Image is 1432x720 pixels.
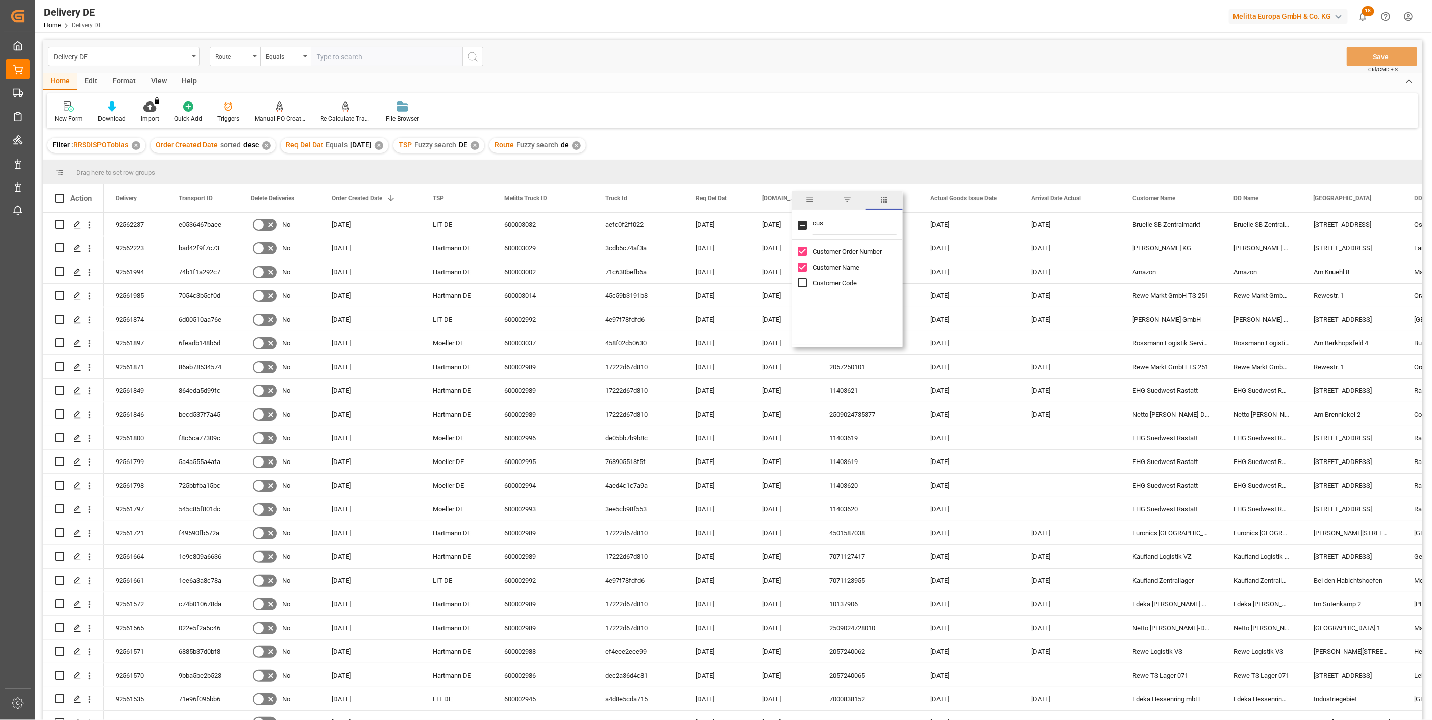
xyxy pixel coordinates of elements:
[104,355,167,378] div: 92561871
[918,379,1019,402] div: [DATE]
[320,284,421,307] div: [DATE]
[1302,545,1403,568] div: [STREET_ADDRESS]
[1302,236,1403,260] div: [STREET_ADDRESS]
[167,284,238,307] div: 7054c3b5cf0d
[1120,236,1221,260] div: [PERSON_NAME] KG
[817,355,918,378] div: 2057250101
[817,592,918,615] div: 10137906
[1221,307,1302,331] div: [PERSON_NAME] GmbH
[813,279,857,287] span: Customer Code
[1302,284,1403,307] div: Rewestr. 1
[462,47,483,66] button: search button
[421,569,492,592] div: LIT DE
[817,450,918,473] div: 11403619
[918,260,1019,283] div: [DATE]
[1229,9,1348,24] div: Melitta Europa GmbH & Co. KG
[492,213,593,236] div: 600003032
[1302,213,1403,236] div: [STREET_ADDRESS]
[104,284,167,307] div: 92561985
[593,616,683,639] div: 17222d67d810
[104,592,167,615] div: 92561572
[1120,260,1221,283] div: Amazon
[1019,307,1120,331] div: [DATE]
[1120,402,1221,426] div: Netto [PERSON_NAME]-Discount
[683,545,750,568] div: [DATE]
[320,355,421,378] div: [DATE]
[817,545,918,568] div: 7071127417
[421,592,492,615] div: Hartmann DE
[817,474,918,497] div: 11403620
[1019,213,1120,236] div: [DATE]
[48,47,200,66] button: open menu
[683,213,750,236] div: [DATE]
[421,379,492,402] div: Hartmann DE
[43,355,104,379] div: Press SPACE to select this row.
[320,521,421,544] div: [DATE]
[1302,307,1403,331] div: [STREET_ADDRESS]
[492,474,593,497] div: 600002994
[750,592,817,615] div: [DATE]
[320,331,421,354] div: [DATE]
[918,521,1019,544] div: [DATE]
[320,426,421,449] div: [DATE]
[43,474,104,497] div: Press SPACE to select this row.
[167,236,238,260] div: bad42f9f7c73
[43,307,104,331] div: Press SPACE to select this row.
[54,49,188,62] div: Delivery DE
[1019,260,1120,283] div: [DATE]
[593,331,683,354] div: 458f02d50630
[683,402,750,426] div: [DATE]
[104,569,167,592] div: 92561661
[167,402,238,426] div: becd537f7a45
[167,474,238,497] div: 725bbfba15bc
[104,236,167,260] div: 92562223
[320,474,421,497] div: [DATE]
[1302,497,1403,521] div: [STREET_ADDRESS]
[750,355,817,378] div: [DATE]
[918,355,1019,378] div: [DATE]
[1019,284,1120,307] div: [DATE]
[43,213,104,236] div: Press SPACE to select this row.
[167,307,238,331] div: 6d00510aa76e
[104,545,167,568] div: 92561664
[167,545,238,568] div: 1e9c809a6636
[1221,569,1302,592] div: Kaufland Zentrallager
[1302,521,1403,544] div: [PERSON_NAME][STREET_ADDRESS]
[1221,426,1302,449] div: EHG Suedwest Rastatt
[167,379,238,402] div: 864eda5d99fc
[750,569,817,592] div: [DATE]
[817,521,918,544] div: 4501587038
[167,450,238,473] div: 5a4a555a4afa
[320,497,421,521] div: [DATE]
[817,569,918,592] div: 7071123955
[1221,355,1302,378] div: Rewe Markt GmbH TS 251
[421,521,492,544] div: Hartmann DE
[105,73,143,90] div: Format
[1019,402,1120,426] div: [DATE]
[421,450,492,473] div: Moeller DE
[492,355,593,378] div: 600002989
[167,521,238,544] div: f49590fb572a
[593,592,683,615] div: 17222d67d810
[750,497,817,521] div: [DATE]
[1019,521,1120,544] div: [DATE]
[421,545,492,568] div: Hartmann DE
[1120,569,1221,592] div: Kaufland Zentrallager
[1120,497,1221,521] div: EHG Suedwest Rastatt
[918,426,1019,449] div: [DATE]
[593,213,683,236] div: aefc0f2ff022
[866,191,903,210] span: columns
[683,569,750,592] div: [DATE]
[421,402,492,426] div: Hartmann DE
[593,379,683,402] div: 17222d67d810
[104,260,167,283] div: 92561994
[817,497,918,521] div: 11403620
[593,450,683,473] div: 768905518f5f
[492,450,593,473] div: 600002995
[43,592,104,616] div: Press SPACE to select this row.
[1221,497,1302,521] div: EHG Suedwest Rastatt
[104,521,167,544] div: 92561721
[593,474,683,497] div: 4aed4c1c7a9a
[750,402,817,426] div: [DATE]
[918,284,1019,307] div: [DATE]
